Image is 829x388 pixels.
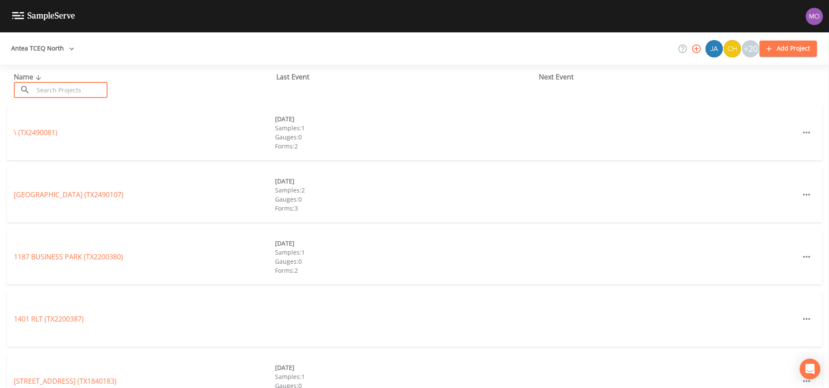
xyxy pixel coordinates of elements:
div: [DATE] [275,114,536,123]
div: Next Event [539,72,801,82]
div: +20 [742,40,759,57]
div: Forms: 2 [275,142,536,151]
div: Forms: 3 [275,204,536,213]
div: [DATE] [275,363,536,372]
input: Search Projects [34,82,108,98]
a: [GEOGRAPHIC_DATA] (TX2490107) [14,190,123,199]
div: Samples: 1 [275,372,536,381]
img: 2e773653e59f91cc345d443c311a9659 [706,40,723,57]
div: Samples: 2 [275,186,536,195]
a: 1401 RLT (TX2200387) [14,314,84,324]
div: Samples: 1 [275,248,536,257]
div: [DATE] [275,239,536,248]
div: Gauges: 0 [275,132,536,142]
div: Gauges: 0 [275,195,536,204]
div: James Whitmire [705,40,723,57]
button: Add Project [759,41,817,57]
button: Antea TCEQ North [8,41,78,57]
div: Forms: 2 [275,266,536,275]
div: [DATE] [275,177,536,186]
div: Last Event [276,72,539,82]
a: 1187 BUSINESS PARK (TX2200380) [14,252,123,262]
img: c74b8b8b1c7a9d34f67c5e0ca157ed15 [724,40,741,57]
img: 4e251478aba98ce068fb7eae8f78b90c [806,8,823,25]
img: logo [12,12,75,20]
div: Charles Medina [723,40,741,57]
a: \ (TX2490081) [14,128,57,137]
span: Name [14,72,44,82]
div: Open Intercom Messenger [800,359,820,379]
a: [STREET_ADDRESS] (TX1840183) [14,376,117,386]
div: Gauges: 0 [275,257,536,266]
div: Samples: 1 [275,123,536,132]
